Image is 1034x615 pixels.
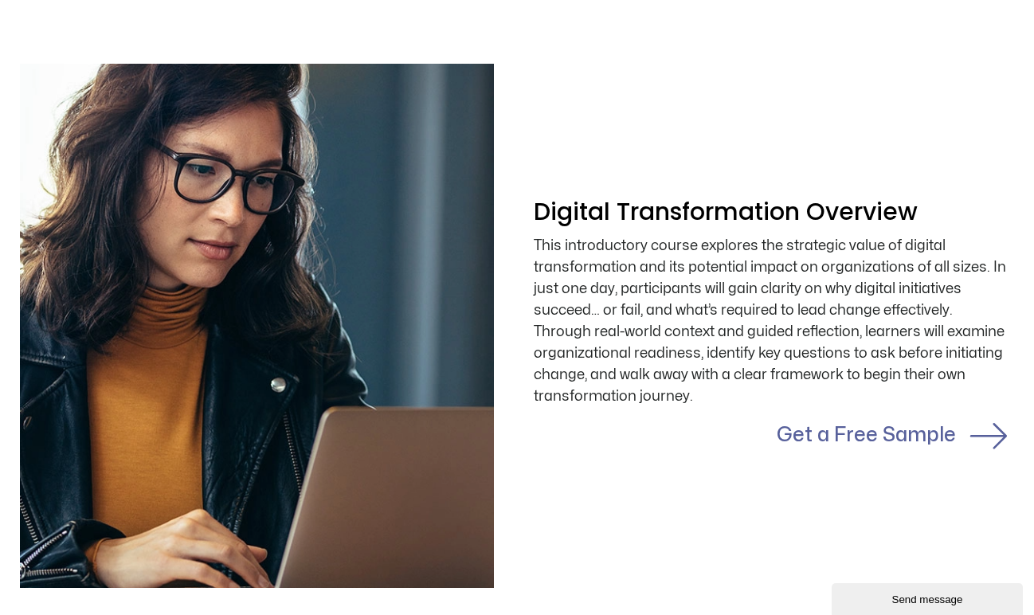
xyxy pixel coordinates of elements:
a: Get a Free Sample [777,425,956,445]
iframe: chat widget [832,580,1026,615]
h2: Digital Transformation Overview [534,196,1008,227]
div: This introductory course explores the strategic value of digital transformation and its potential... [534,235,1008,407]
a: Get a Free Sample [968,415,1008,455]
